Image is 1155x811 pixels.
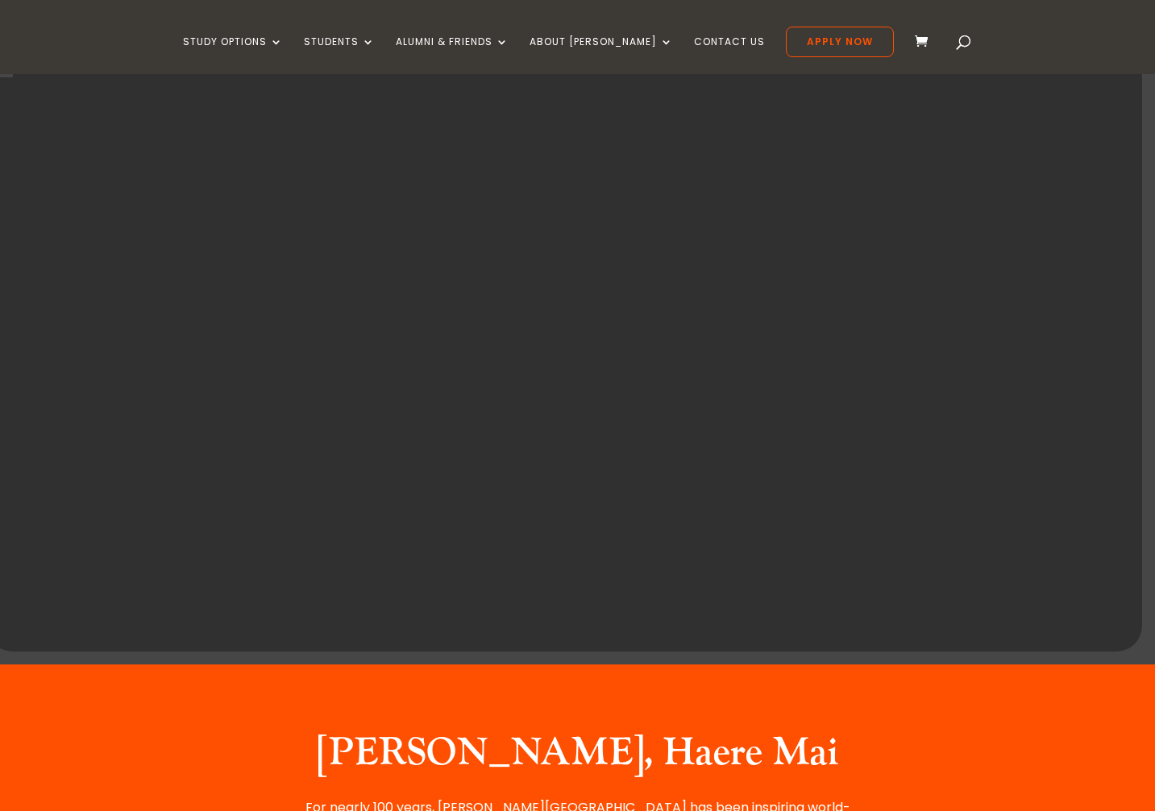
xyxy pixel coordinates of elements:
[396,36,509,74] a: Alumni & Friends
[694,36,765,74] a: Contact Us
[276,730,880,784] h2: [PERSON_NAME], Haere Mai
[183,36,283,74] a: Study Options
[786,27,894,57] a: Apply Now
[530,36,673,74] a: About [PERSON_NAME]
[304,36,375,74] a: Students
